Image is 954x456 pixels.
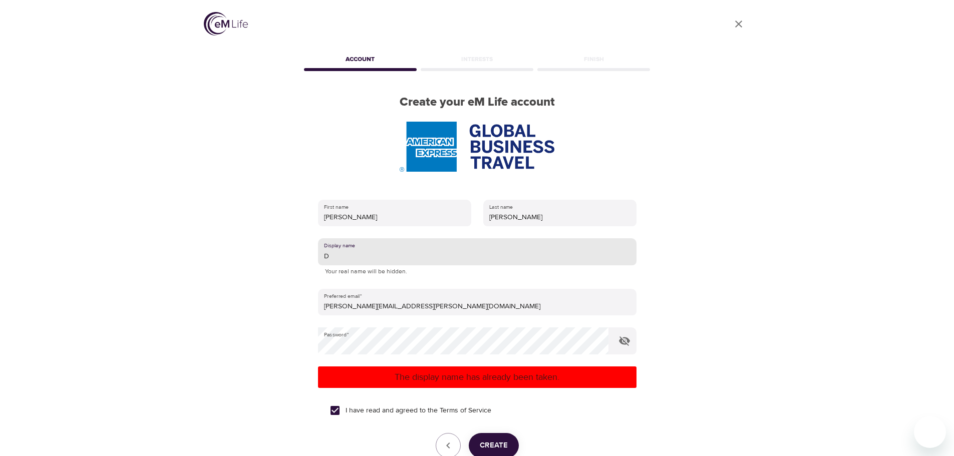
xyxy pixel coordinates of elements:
[322,370,632,384] p: The display name has already been taken.
[727,12,751,36] a: close
[346,405,491,416] span: I have read and agreed to the
[325,267,629,277] p: Your real name will be hidden.
[914,416,946,448] iframe: Button to launch messaging window
[440,405,491,416] a: Terms of Service
[480,439,508,452] span: Create
[400,122,554,172] img: AmEx%20GBT%20logo.png
[302,95,653,110] h2: Create your eM Life account
[204,12,248,36] img: logo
